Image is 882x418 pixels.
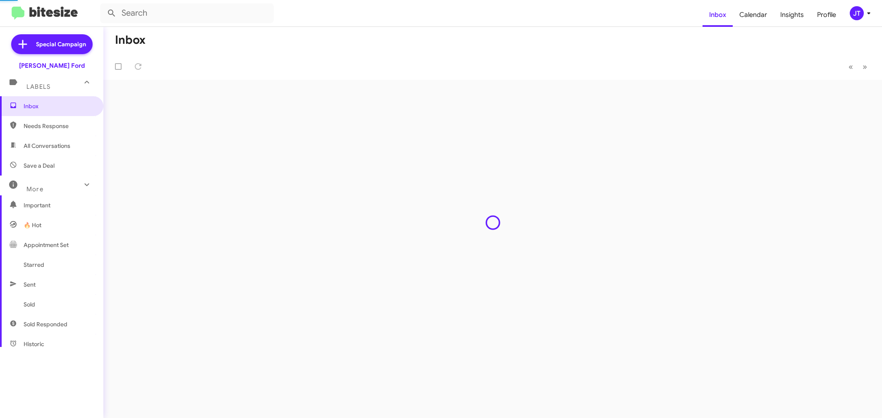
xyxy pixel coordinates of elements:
span: Starred [24,261,44,269]
span: More [26,185,43,193]
span: Appointment Set [24,241,69,249]
input: Search [100,3,274,23]
div: JT [850,6,864,20]
button: JT [843,6,873,20]
span: Sent [24,280,36,289]
a: Special Campaign [11,34,93,54]
span: All Conversations [24,142,70,150]
span: 🔥 Hot [24,221,41,229]
span: Save a Deal [24,161,55,170]
span: Needs Response [24,122,94,130]
span: Inbox [24,102,94,110]
span: » [863,62,867,72]
button: Previous [844,58,858,75]
a: Insights [774,3,810,27]
button: Next [858,58,872,75]
span: Sold [24,300,35,309]
span: Special Campaign [36,40,86,48]
span: Important [24,201,94,209]
a: Inbox [703,3,733,27]
span: « [849,62,853,72]
nav: Page navigation example [844,58,872,75]
span: Historic [24,340,44,348]
h1: Inbox [115,33,146,47]
span: Sold Responded [24,320,67,328]
span: Labels [26,83,50,90]
div: [PERSON_NAME] Ford [19,62,85,70]
a: Calendar [733,3,774,27]
a: Profile [810,3,843,27]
